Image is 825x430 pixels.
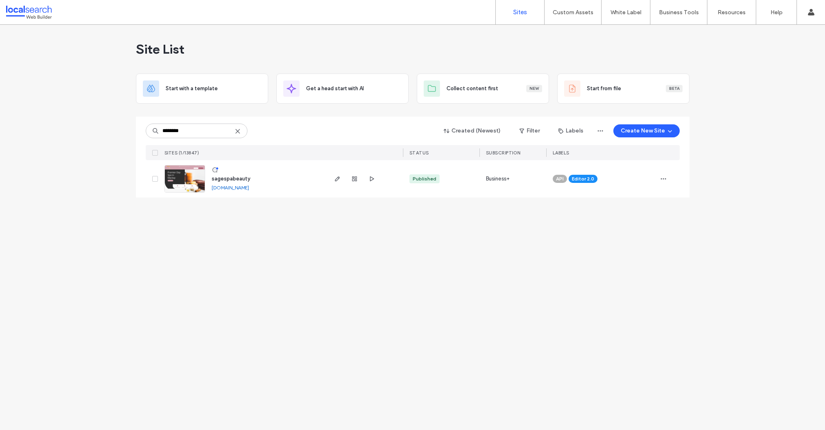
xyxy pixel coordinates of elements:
[306,85,364,93] span: Get a head start with AI
[551,124,591,137] button: Labels
[557,74,689,104] div: Start from fileBeta
[611,9,641,16] label: White Label
[553,150,569,156] span: LABELS
[437,124,508,137] button: Created (Newest)
[409,150,429,156] span: STATUS
[718,9,746,16] label: Resources
[136,74,268,104] div: Start with a template
[572,175,594,182] span: Editor 2.0
[511,124,548,137] button: Filter
[486,175,510,183] span: Business+
[446,85,498,93] span: Collect content first
[212,176,250,182] a: sagespabeauty
[486,150,521,156] span: SUBSCRIPTION
[526,85,542,92] div: New
[513,9,527,16] label: Sites
[770,9,783,16] label: Help
[212,185,249,191] a: [DOMAIN_NAME]
[164,150,199,156] span: SITES (1/13847)
[413,175,436,182] div: Published
[136,41,184,57] span: Site List
[613,124,680,137] button: Create New Site
[417,74,549,104] div: Collect content firstNew
[556,175,564,182] span: API
[276,74,409,104] div: Get a head start with AI
[659,9,699,16] label: Business Tools
[166,85,218,93] span: Start with a template
[553,9,593,16] label: Custom Assets
[666,85,683,92] div: Beta
[587,85,621,93] span: Start from file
